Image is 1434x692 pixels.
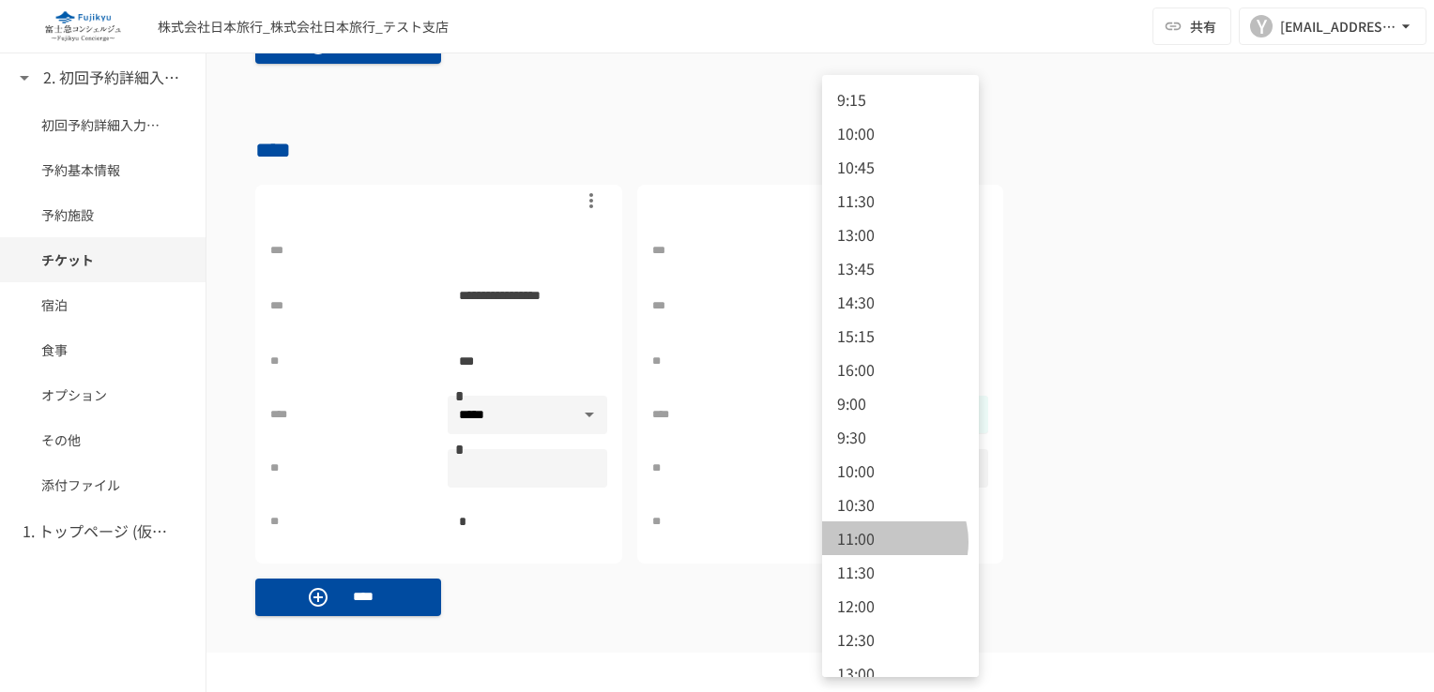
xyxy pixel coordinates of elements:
[822,555,979,589] li: 11:30
[822,285,979,319] li: 14:30
[822,319,979,353] li: 15:15
[822,623,979,656] li: 12:30
[822,116,979,150] li: 10:00
[822,656,979,690] li: 13:00
[822,184,979,218] li: 11:30
[822,150,979,184] li: 10:45
[822,454,979,488] li: 10:00
[822,420,979,454] li: 9:30
[822,83,979,116] li: 9:15
[822,218,979,251] li: 13:00
[822,386,979,420] li: 9:00
[822,353,979,386] li: 16:00
[822,589,979,623] li: 12:00
[822,488,979,521] li: 10:30
[822,521,979,555] li: 11:00
[822,251,979,285] li: 13:45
